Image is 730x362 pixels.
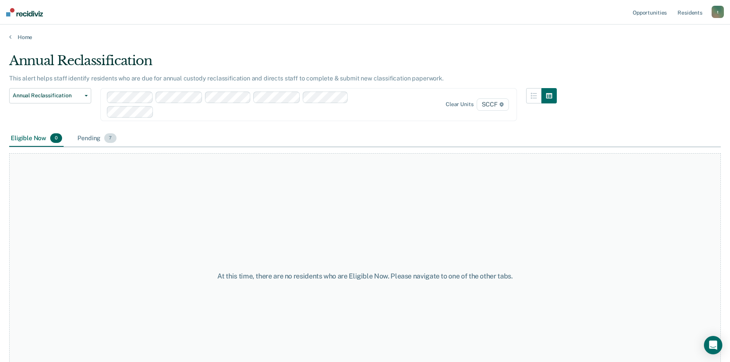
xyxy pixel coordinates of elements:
[50,133,62,143] span: 0
[446,101,474,108] div: Clear units
[187,272,543,280] div: At this time, there are no residents who are Eligible Now. Please navigate to one of the other tabs.
[104,133,116,143] span: 7
[9,130,64,147] div: Eligible Now0
[76,130,118,147] div: Pending7
[704,336,722,354] div: Open Intercom Messenger
[9,88,91,103] button: Annual Reclassification
[6,8,43,16] img: Recidiviz
[712,6,724,18] button: t
[9,34,721,41] a: Home
[9,75,444,82] p: This alert helps staff identify residents who are due for annual custody reclassification and dir...
[9,53,557,75] div: Annual Reclassification
[477,98,509,111] span: SCCF
[13,92,82,99] span: Annual Reclassification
